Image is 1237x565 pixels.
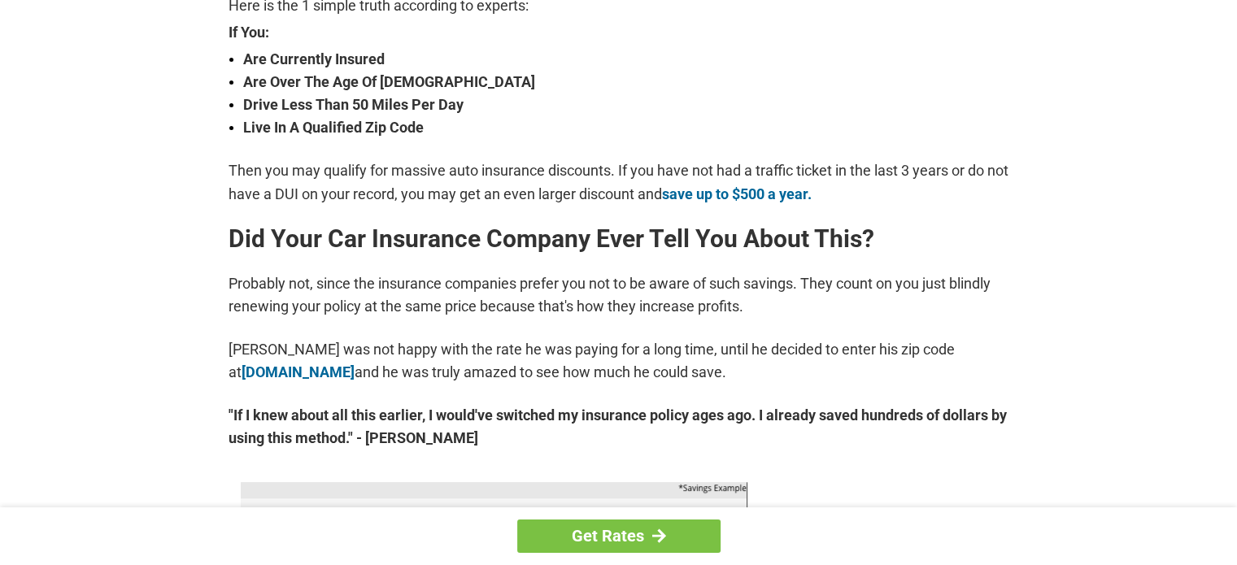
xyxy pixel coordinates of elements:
h2: Did Your Car Insurance Company Ever Tell You About This? [229,226,1009,252]
p: Probably not, since the insurance companies prefer you not to be aware of such savings. They coun... [229,272,1009,318]
p: [PERSON_NAME] was not happy with the rate he was paying for a long time, until he decided to ente... [229,338,1009,384]
strong: If You: [229,25,1009,40]
a: Get Rates [517,519,721,553]
a: save up to $500 a year. [662,185,812,202]
strong: "If I knew about all this earlier, I would've switched my insurance policy ages ago. I already sa... [229,404,1009,450]
p: Then you may qualify for massive auto insurance discounts. If you have not had a traffic ticket i... [229,159,1009,205]
strong: Are Currently Insured [243,48,1009,71]
strong: Are Over The Age Of [DEMOGRAPHIC_DATA] [243,71,1009,93]
a: [DOMAIN_NAME] [242,363,355,380]
strong: Live In A Qualified Zip Code [243,116,1009,139]
strong: Drive Less Than 50 Miles Per Day [243,93,1009,116]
